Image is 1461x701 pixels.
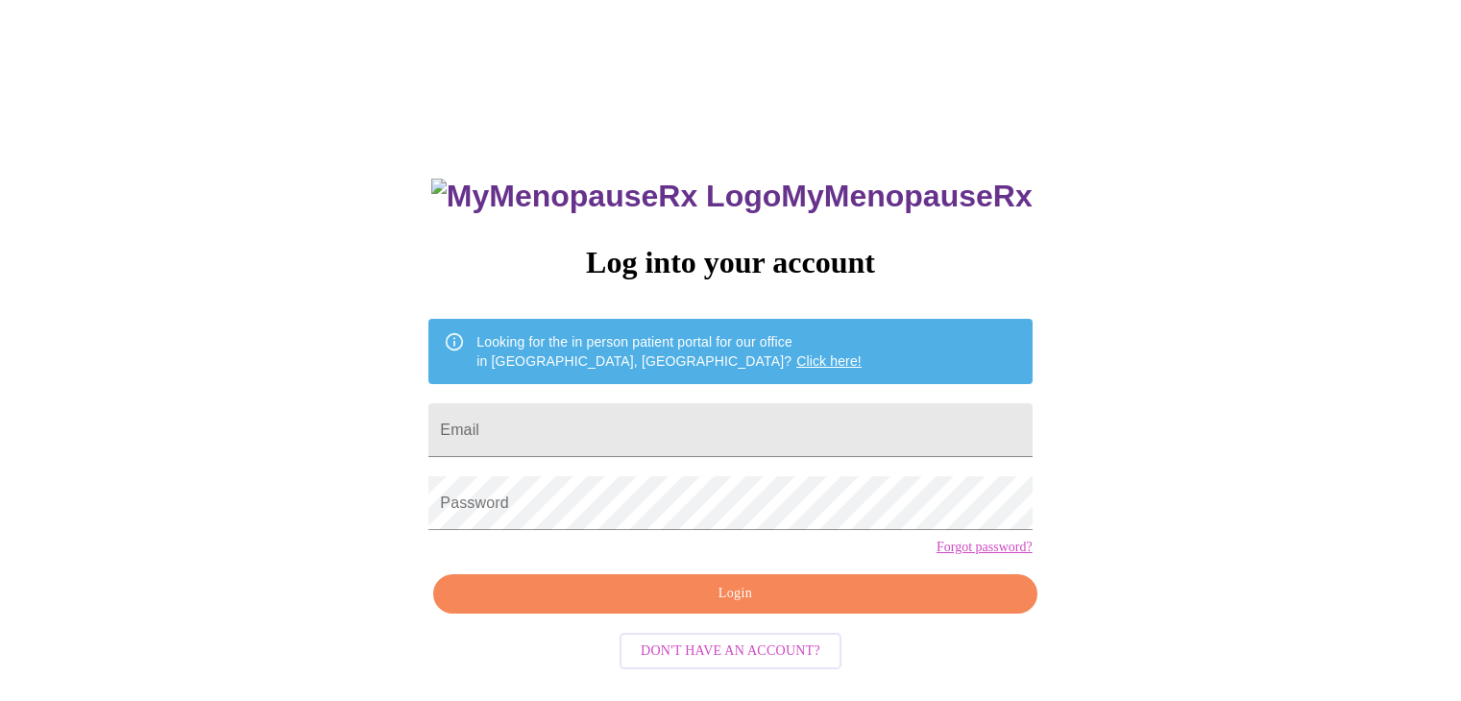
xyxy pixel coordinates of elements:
[431,179,1033,214] h3: MyMenopauseRx
[620,633,841,670] button: Don't have an account?
[428,245,1032,280] h3: Log into your account
[431,179,781,214] img: MyMenopauseRx Logo
[433,574,1036,614] button: Login
[455,582,1014,606] span: Login
[476,325,862,378] div: Looking for the in person patient portal for our office in [GEOGRAPHIC_DATA], [GEOGRAPHIC_DATA]?
[641,640,820,664] span: Don't have an account?
[615,641,846,657] a: Don't have an account?
[937,540,1033,555] a: Forgot password?
[796,353,862,369] a: Click here!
